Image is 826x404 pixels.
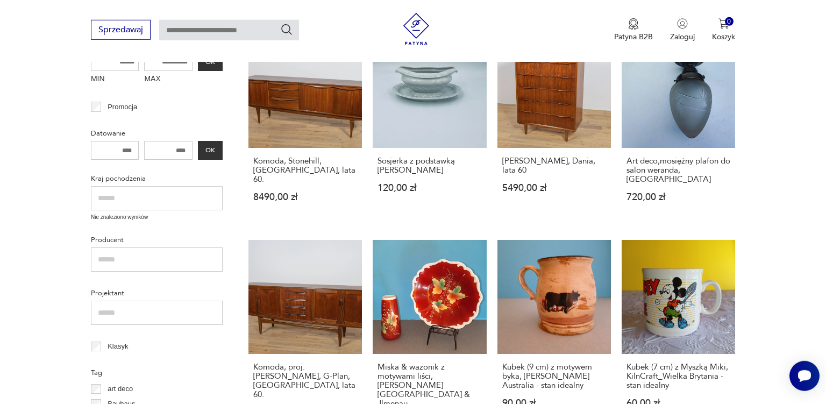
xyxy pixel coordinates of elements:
[502,183,606,193] p: 5490,00 zł
[614,32,653,42] p: Patyna B2B
[108,383,133,395] p: art deco
[378,183,481,193] p: 120,00 zł
[108,101,137,113] p: Promocja
[280,23,293,36] button: Szukaj
[253,363,357,399] h3: Komoda, proj. [PERSON_NAME], G-Plan, [GEOGRAPHIC_DATA], lata 60.
[373,34,486,223] a: Sosjerka z podstawką Ilmenau Graf Von HennebergSosjerka z podstawką [PERSON_NAME]120,00 zł
[712,18,735,42] button: 0Koszyk
[248,34,362,223] a: Komoda, Stonehill, Wielka Brytania, lata 60.Komoda, Stonehill, [GEOGRAPHIC_DATA], lata 60.8490,00 zł
[622,34,735,223] a: Art deco,mosiężny plafon do salon weranda,łazienkaArt deco,mosiężny plafon do salon weranda,[GEOG...
[628,18,639,30] img: Ikona medalu
[108,341,128,352] p: Klasyk
[725,17,734,26] div: 0
[626,193,730,202] p: 720,00 zł
[91,367,223,379] p: Tag
[789,361,820,391] iframe: Smartsupp widget button
[378,157,481,175] h3: Sosjerka z podstawką [PERSON_NAME]
[198,141,223,160] button: OK
[670,18,695,42] button: Zaloguj
[712,32,735,42] p: Koszyk
[400,13,432,45] img: Patyna - sklep z meblami i dekoracjami vintage
[677,18,688,29] img: Ikonka użytkownika
[497,34,611,223] a: Komoda, Dania, lata 60[PERSON_NAME], Dania, lata 605490,00 zł
[91,213,223,222] p: Nie znaleziono wyników
[718,18,729,29] img: Ikona koszyka
[614,18,653,42] a: Ikona medaluPatyna B2B
[91,71,139,88] label: MIN
[91,234,223,246] p: Producent
[614,18,653,42] button: Patyna B2B
[253,193,357,202] p: 8490,00 zł
[91,127,223,139] p: Datowanie
[626,157,730,184] h3: Art deco,mosiężny plafon do salon weranda,[GEOGRAPHIC_DATA]
[626,363,730,390] h3: Kubek (7 cm) z Myszką Miki, KilnCraft_Wielka Brytania - stan idealny
[253,157,357,184] h3: Komoda, Stonehill, [GEOGRAPHIC_DATA], lata 60.
[502,363,606,390] h3: Kubek (9 cm) z motywem byka, [PERSON_NAME] Australia - stan idealny
[502,157,606,175] h3: [PERSON_NAME], Dania, lata 60
[91,287,223,299] p: Projektant
[91,27,151,34] a: Sprzedawaj
[91,173,223,185] p: Kraj pochodzenia
[144,71,193,88] label: MAX
[670,32,695,42] p: Zaloguj
[91,20,151,40] button: Sprzedawaj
